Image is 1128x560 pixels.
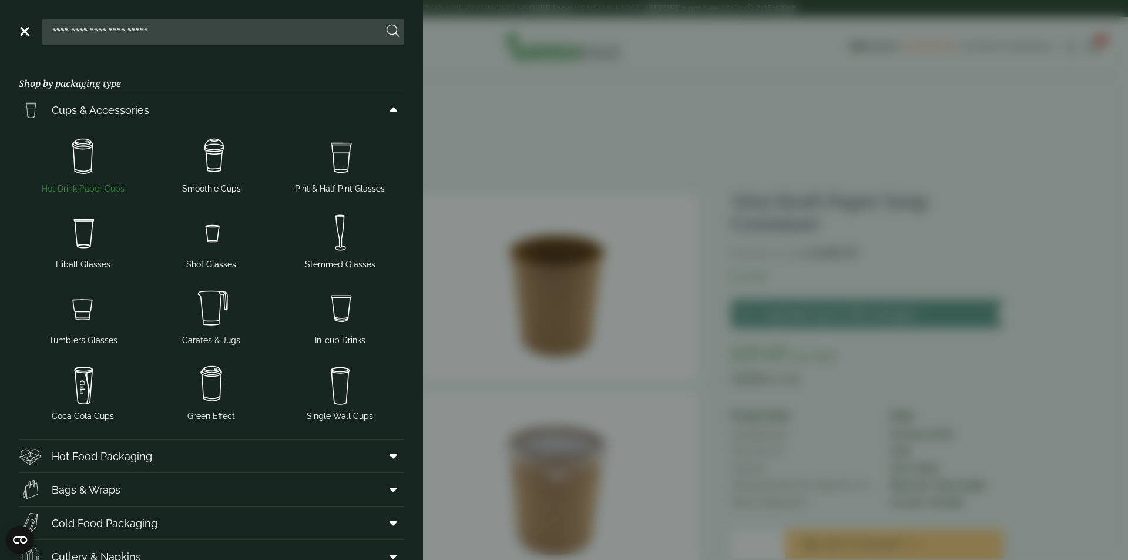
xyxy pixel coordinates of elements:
[152,207,271,273] a: Shot Glasses
[152,133,271,180] img: Smoothie_cups.svg
[19,507,404,539] a: Cold Food Packaging
[19,440,404,472] a: Hot Food Packaging
[280,209,399,256] img: Stemmed_glass.svg
[280,358,399,425] a: Single Wall Cups
[23,361,143,408] img: cola.svg
[280,361,399,408] img: plain-soda-cup.svg
[152,283,271,349] a: Carafes & Jugs
[280,131,399,197] a: Pint & Half Pint Glasses
[152,361,271,408] img: HotDrink_paperCup.svg
[19,59,404,93] h3: Shop by packaging type
[52,482,120,498] span: Bags & Wraps
[52,448,152,464] span: Hot Food Packaging
[315,334,365,347] span: In-cup Drinks
[19,473,404,506] a: Bags & Wraps
[19,93,404,126] a: Cups & Accessories
[152,358,271,425] a: Green Effect
[152,131,271,197] a: Smoothie Cups
[19,98,42,122] img: PintNhalf_cup.svg
[19,444,42,468] img: Deli_box.svg
[19,478,42,501] img: Paper_carriers.svg
[295,183,385,195] span: Pint & Half Pint Glasses
[42,183,125,195] span: Hot Drink Paper Cups
[307,410,373,422] span: Single Wall Cups
[19,511,42,535] img: Sandwich_box.svg
[280,283,399,349] a: In-cup Drinks
[56,259,110,271] span: Hiball Glasses
[52,515,157,531] span: Cold Food Packaging
[23,283,143,349] a: Tumblers Glasses
[187,410,235,422] span: Green Effect
[6,526,34,554] button: Open CMP widget
[280,285,399,332] img: Incup_drinks.svg
[23,133,143,180] img: HotDrink_paperCup.svg
[23,358,143,425] a: Coca Cola Cups
[280,133,399,180] img: PintNhalf_cup.svg
[23,131,143,197] a: Hot Drink Paper Cups
[182,334,240,347] span: Carafes & Jugs
[23,207,143,273] a: Hiball Glasses
[186,259,236,271] span: Shot Glasses
[305,259,375,271] span: Stemmed Glasses
[280,207,399,273] a: Stemmed Glasses
[152,285,271,332] img: JugsNcaraffes.svg
[23,209,143,256] img: Hiball.svg
[49,334,117,347] span: Tumblers Glasses
[152,209,271,256] img: Shot_glass.svg
[52,410,114,422] span: Coca Cola Cups
[182,183,241,195] span: Smoothie Cups
[23,285,143,332] img: Tumbler_glass.svg
[52,102,149,118] span: Cups & Accessories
